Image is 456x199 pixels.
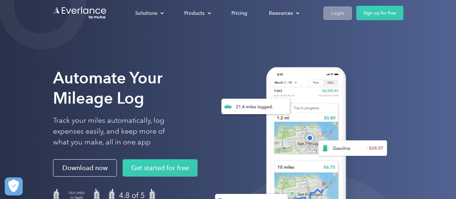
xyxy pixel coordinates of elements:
[135,9,157,18] div: Solutions
[177,7,217,20] div: Products
[231,9,247,18] div: Pricing
[262,7,305,20] div: Resources
[184,9,204,18] div: Products
[128,7,170,20] div: Solutions
[269,9,293,18] div: Resources
[331,9,344,18] div: Login
[53,6,107,20] a: Go to homepage
[323,7,352,20] a: Login
[356,6,403,20] a: Sign up for free
[123,159,198,177] a: Get started for free
[224,7,254,20] a: Pricing
[53,68,163,108] strong: Automate Your Mileage Log
[53,159,117,177] a: Download now
[5,177,23,195] button: Cookies Settings
[53,115,182,148] p: Track your miles automatically, log expenses easily, and keep more of what you make, all in one app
